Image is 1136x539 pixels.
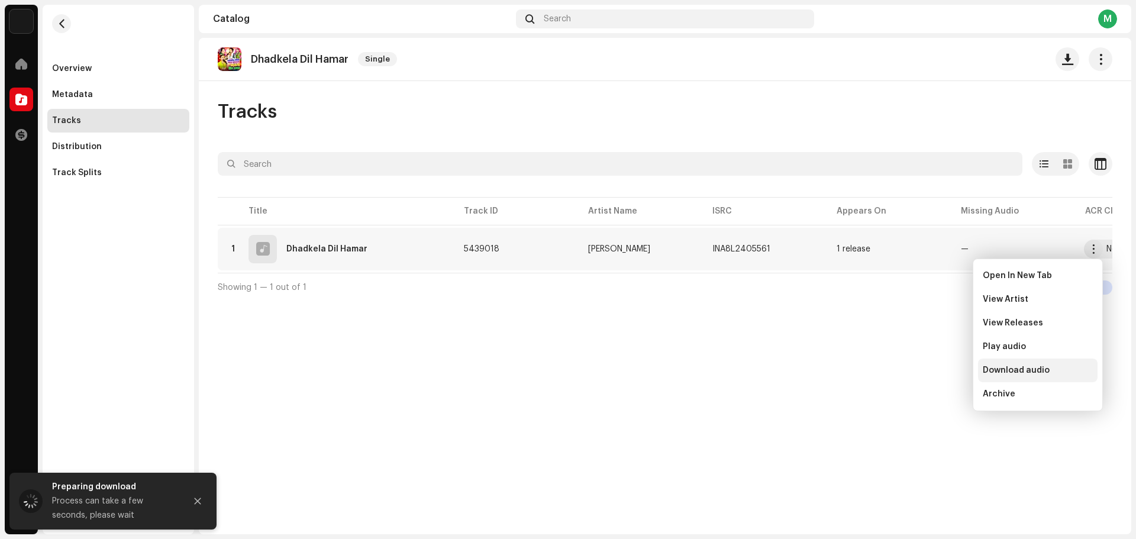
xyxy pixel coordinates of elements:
[983,318,1043,328] span: View Releases
[47,135,189,159] re-m-nav-item: Distribution
[983,389,1015,399] span: Archive
[358,52,397,66] span: Single
[983,271,1052,280] span: Open In New Tab
[52,168,102,177] div: Track Splits
[218,283,306,292] span: Showing 1 — 1 out of 1
[9,9,33,33] img: 10d72f0b-d06a-424f-aeaa-9c9f537e57b6
[961,245,1066,253] re-a-table-badge: —
[52,116,81,125] div: Tracks
[52,142,102,151] div: Distribution
[52,480,176,494] div: Preparing download
[464,245,499,253] span: 5439018
[983,342,1026,351] span: Play audio
[52,90,93,99] div: Metadata
[186,489,209,513] button: Close
[588,245,650,253] div: [PERSON_NAME]
[52,64,92,73] div: Overview
[837,245,870,253] div: 1 release
[213,14,511,24] div: Catalog
[544,14,571,24] span: Search
[218,47,241,71] img: ed37bcf6-4cfc-4146-99dd-efeade73180d
[218,152,1022,176] input: Search
[588,245,693,253] span: Virendra Chauhan
[286,245,367,253] div: Dhadkela Dil Hamar
[1098,9,1117,28] div: M
[837,245,942,253] span: 1 release
[52,494,176,522] div: Process can take a few seconds, please wait
[983,295,1028,304] span: View Artist
[712,245,770,253] div: INA8L2405561
[251,53,348,66] p: Dhadkela Dil Hamar
[47,109,189,133] re-m-nav-item: Tracks
[983,366,1050,375] span: Download audio
[47,83,189,106] re-m-nav-item: Metadata
[47,161,189,185] re-m-nav-item: Track Splits
[218,100,277,124] span: Tracks
[47,57,189,80] re-m-nav-item: Overview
